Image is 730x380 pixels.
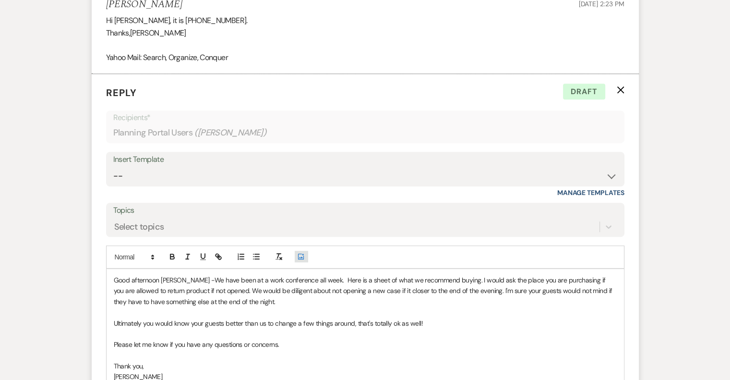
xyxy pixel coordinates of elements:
span: ( [PERSON_NAME] ) [194,126,266,139]
span: Draft [563,84,605,100]
a: Manage Templates [557,188,624,197]
div: Hi [PERSON_NAME], it is [PHONE_NUMBER]. Thanks,[PERSON_NAME] Yahoo Mail: Search, Organize, Conquer [106,14,624,63]
div: Planning Portal Users [113,123,617,142]
p: Good afternoon [PERSON_NAME] -We have been at a work conference all week. Here is a sheet of what... [114,275,617,307]
div: Insert Template [113,153,617,167]
p: Please let me know if you have any questions or concerns. [114,339,617,350]
p: Recipients* [113,111,617,124]
p: Thank you, [114,361,617,371]
div: Select topics [114,220,164,233]
span: Reply [106,86,137,99]
p: Ultimately you would know your guests better than us to change a few things around, that's totall... [114,318,617,329]
label: Topics [113,204,617,218]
